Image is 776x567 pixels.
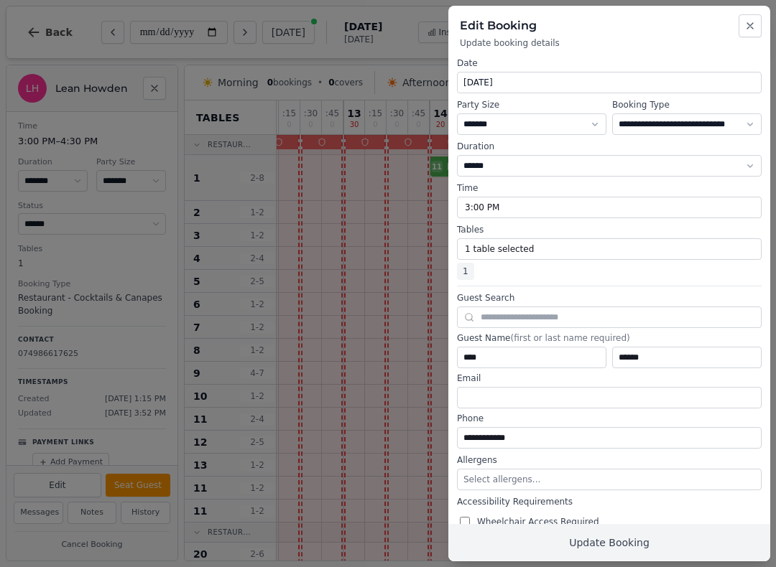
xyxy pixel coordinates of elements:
button: Select allergens... [457,469,762,490]
h2: Edit Booking [460,17,759,34]
input: Wheelchair Access Required [460,517,470,527]
label: Accessibility Requirements [457,496,762,507]
label: Guest Search [457,292,762,304]
label: Duration [457,141,762,152]
button: [DATE] [457,72,762,93]
label: Party Size [457,99,606,111]
p: Update booking details [460,37,759,49]
label: Tables [457,224,762,235]
label: Allergens [457,454,762,466]
button: Update Booking [448,524,770,561]
button: 3:00 PM [457,197,762,218]
span: (first or last name required) [510,333,629,343]
label: Guest Name [457,332,762,344]
span: Wheelchair Access Required [477,516,599,528]
label: Time [457,182,762,194]
label: Booking Type [612,99,762,111]
span: 1 [457,263,474,280]
label: Email [457,372,762,384]
button: 1 table selected [457,238,762,260]
label: Phone [457,413,762,424]
span: Select allergens... [463,474,540,484]
label: Date [457,57,762,69]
